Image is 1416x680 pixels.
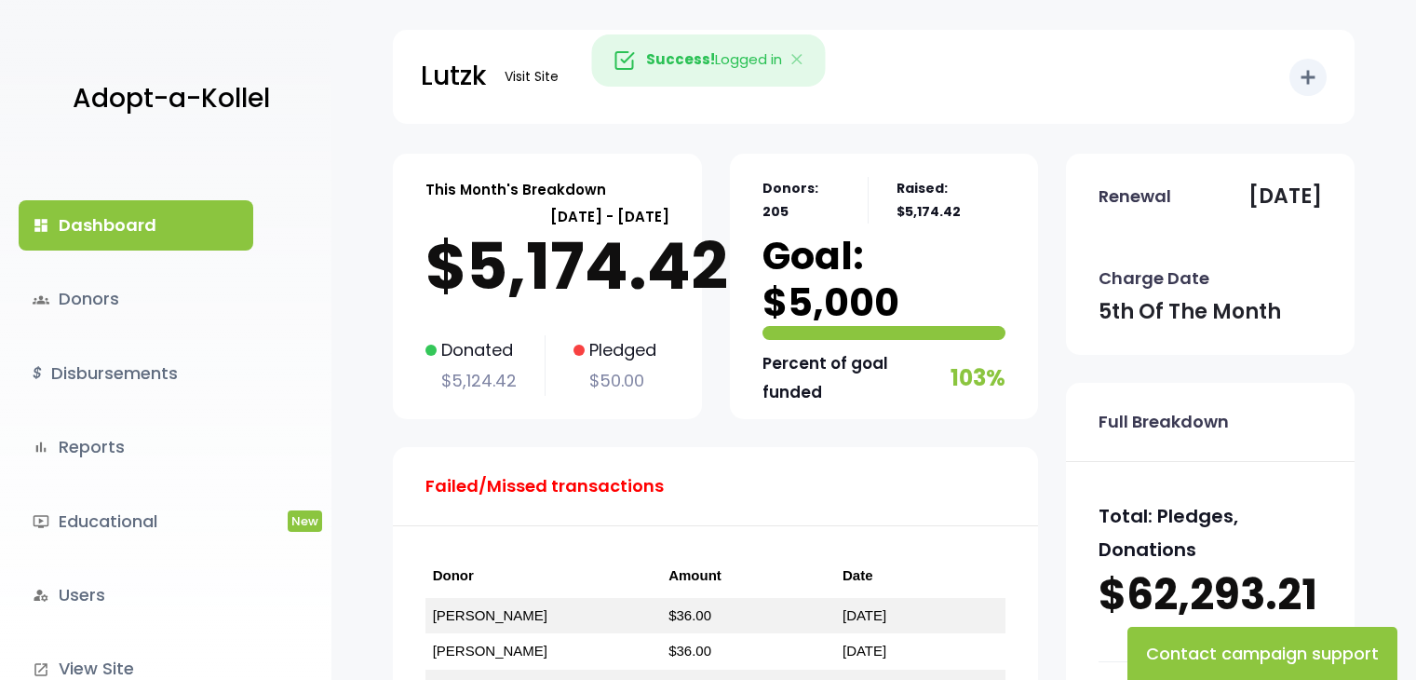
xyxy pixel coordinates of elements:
[1099,499,1322,566] p: Total: Pledges, Donations
[33,439,49,456] i: bar_chart
[1099,182,1171,211] p: Renewal
[425,366,517,396] p: $5,124.42
[573,366,656,396] p: $50.00
[63,54,270,144] a: Adopt-a-Kollel
[425,554,662,598] th: Donor
[19,422,253,472] a: bar_chartReports
[1099,264,1209,293] p: Charge Date
[762,177,841,224] p: Donors: 205
[1297,66,1319,88] i: add
[495,59,568,95] a: Visit Site
[573,335,656,365] p: Pledged
[1248,178,1322,215] p: [DATE]
[425,204,669,229] p: [DATE] - [DATE]
[288,510,322,532] span: New
[951,358,1005,398] p: 103%
[425,335,517,365] p: Donated
[843,607,886,623] a: [DATE]
[1099,407,1229,437] p: Full Breakdown
[843,643,886,659] a: [DATE]
[33,217,49,234] i: dashboard
[591,34,825,87] div: Logged in
[425,177,606,202] p: This Month's Breakdown
[661,554,835,598] th: Amount
[433,607,547,623] a: [PERSON_NAME]
[668,607,711,623] a: $36.00
[33,360,42,388] i: $
[1099,293,1281,331] p: 5th of the month
[762,349,947,406] p: Percent of goal funded
[421,53,486,100] p: Lutzk
[33,587,49,604] i: manage_accounts
[33,513,49,530] i: ondemand_video
[33,292,49,308] span: groups
[425,229,669,304] p: $5,174.42
[19,200,253,251] a: dashboardDashboard
[19,348,253,399] a: $Disbursements
[1289,59,1327,96] button: add
[668,643,711,659] a: $36.00
[771,35,825,86] button: Close
[19,274,253,324] a: groupsDonors
[73,75,270,122] p: Adopt-a-Kollel
[433,643,547,659] a: [PERSON_NAME]
[425,471,664,501] p: Failed/Missed transactions
[1127,627,1397,680] button: Contact campaign support
[19,496,253,547] a: ondemand_videoEducationalNew
[646,49,715,69] strong: Success!
[1099,566,1322,624] p: $62,293.21
[19,570,253,620] a: manage_accountsUsers
[835,554,1005,598] th: Date
[897,177,1005,224] p: Raised: $5,174.42
[33,661,49,678] i: launch
[762,233,1006,326] p: Goal: $5,000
